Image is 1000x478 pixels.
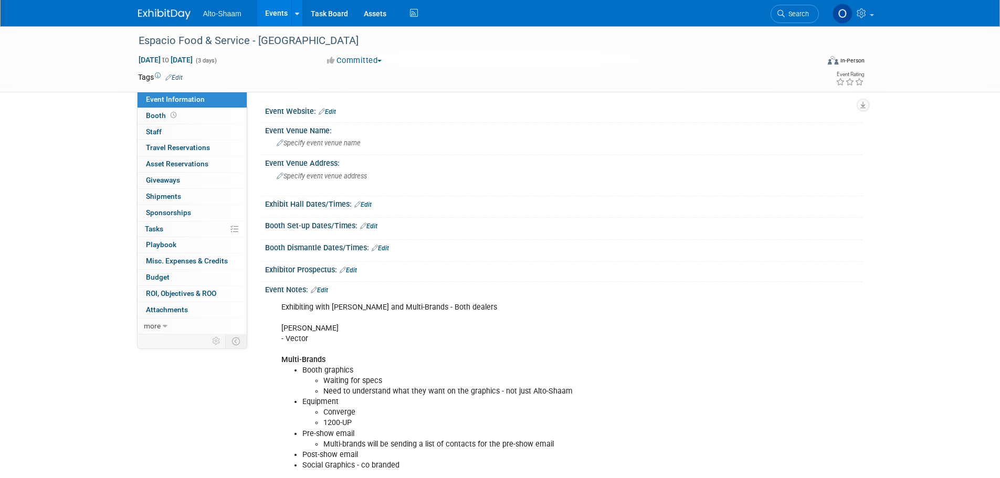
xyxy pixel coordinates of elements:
div: Event Venue Address: [265,155,862,168]
a: Edit [311,286,328,294]
td: Toggle Event Tabs [225,334,247,348]
span: Tasks [145,225,163,233]
a: Tasks [138,221,247,237]
li: 1200-UP [323,418,741,428]
div: Booth Dismantle Dates/Times: [265,240,862,253]
a: Edit [372,245,389,252]
span: to [161,56,171,64]
span: [DATE] [DATE] [138,55,193,65]
button: Committed [323,55,386,66]
a: Travel Reservations [138,140,247,156]
li: Waiting for specs [323,376,741,386]
span: Asset Reservations [146,160,208,168]
td: Personalize Event Tab Strip [207,334,226,348]
div: Exhibitor Prospectus: [265,262,862,275]
span: Event Information [146,95,205,103]
span: Booth [146,111,178,120]
a: more [138,318,247,334]
a: Asset Reservations [138,156,247,172]
a: Booth [138,108,247,124]
a: Staff [138,124,247,140]
a: Playbook [138,237,247,253]
a: Search [771,5,819,23]
a: Misc. Expenses & Credits [138,253,247,269]
div: Event Website: [265,103,862,117]
div: Exhibit Hall Dates/Times: [265,196,862,210]
span: Specify event venue address [277,172,367,180]
a: Shipments [138,189,247,205]
span: Shipments [146,192,181,200]
span: Staff [146,128,162,136]
li: Post-show email [302,450,741,460]
li: Need to understand what they want on the graphics - not just Alto-Shaam [323,386,741,397]
li: Pre-show email [302,429,741,450]
span: Sponsorships [146,208,191,217]
img: ExhibitDay [138,9,191,19]
a: Edit [354,201,372,208]
li: Equipment [302,397,741,428]
div: Espacio Food & Service - [GEOGRAPHIC_DATA] [135,31,803,50]
li: Converge [323,407,741,418]
span: Budget [146,273,170,281]
div: Event Rating [836,72,864,77]
a: Edit [340,267,357,274]
span: Specify event venue name [277,139,361,147]
a: Budget [138,270,247,285]
img: Olivia Strasser [833,4,852,24]
div: Event Format [757,55,865,70]
a: Sponsorships [138,205,247,221]
span: ROI, Objectives & ROO [146,289,216,298]
span: Misc. Expenses & Credits [146,257,228,265]
img: Format-Inperson.png [828,56,838,65]
li: Booth graphics [302,365,741,397]
li: Multi-brands will be sending a list of contacts for the pre-show email [323,439,741,450]
a: Attachments [138,302,247,318]
span: Attachments [146,305,188,314]
span: Alto-Shaam [203,9,241,18]
div: Booth Set-up Dates/Times: [265,218,862,231]
span: (3 days) [195,57,217,64]
a: Edit [360,222,377,230]
span: Travel Reservations [146,143,210,152]
td: Tags [138,72,183,82]
a: ROI, Objectives & ROO [138,286,247,302]
li: Social Graphics - co branded [302,460,741,471]
span: more [144,322,161,330]
a: Giveaways [138,173,247,188]
a: Edit [165,74,183,81]
div: Event Venue Name: [265,123,862,136]
span: Search [785,10,809,18]
a: Edit [319,108,336,115]
a: Event Information [138,92,247,108]
span: Playbook [146,240,176,249]
div: Event Notes: [265,282,862,295]
b: Multi-Brands [281,355,325,364]
span: Giveaways [146,176,180,184]
div: In-Person [840,57,865,65]
span: Booth not reserved yet [169,111,178,119]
